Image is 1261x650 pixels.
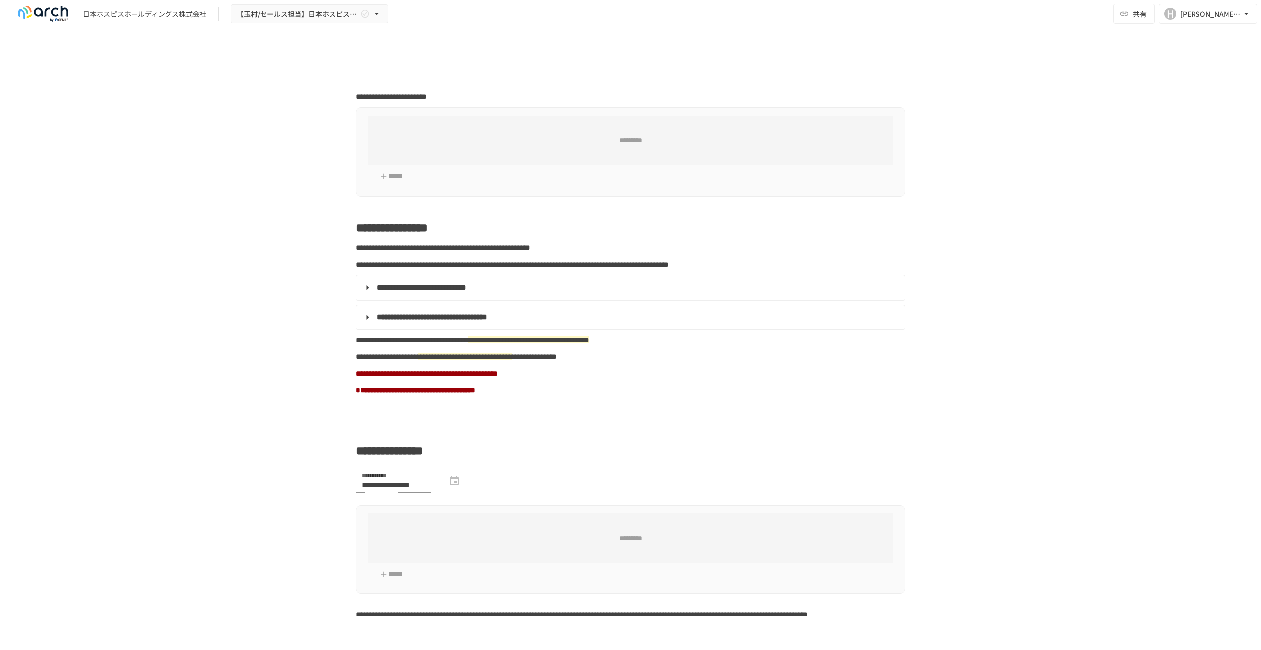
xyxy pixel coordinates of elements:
[1133,8,1147,19] span: 共有
[12,6,75,22] img: logo-default@2x-9cf2c760.svg
[231,4,388,24] button: 【玉村/セールス担当】日本ホスピスホールディングス株式会社様_初期設定サポート
[1180,8,1241,20] div: [PERSON_NAME][EMAIL_ADDRESS][DOMAIN_NAME]
[1159,4,1257,24] button: H[PERSON_NAME][EMAIL_ADDRESS][DOMAIN_NAME]
[237,8,358,20] span: 【玉村/セールス担当】日本ホスピスホールディングス株式会社様_初期設定サポート
[1164,8,1176,20] div: H
[83,9,206,19] div: 日本ホスピスホールディングス株式会社
[1113,4,1155,24] button: 共有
